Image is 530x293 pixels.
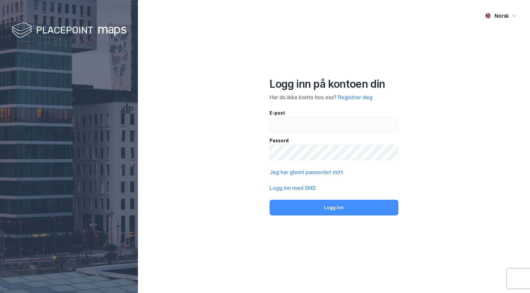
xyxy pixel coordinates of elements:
button: Logg inn med SMS [270,184,316,192]
div: Norsk [495,12,509,20]
button: Jeg har glemt passordet mitt [270,168,343,176]
img: logo-white.f07954bde2210d2a523dddb988cd2aa7.svg [11,21,126,40]
div: Logg inn på kontoen din [270,78,398,91]
button: Logg inn [270,200,398,215]
button: Registrer deg [338,93,372,101]
div: Passord [270,137,398,145]
div: E-post [270,109,398,117]
div: Har du ikke konto hos oss? [270,93,398,101]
